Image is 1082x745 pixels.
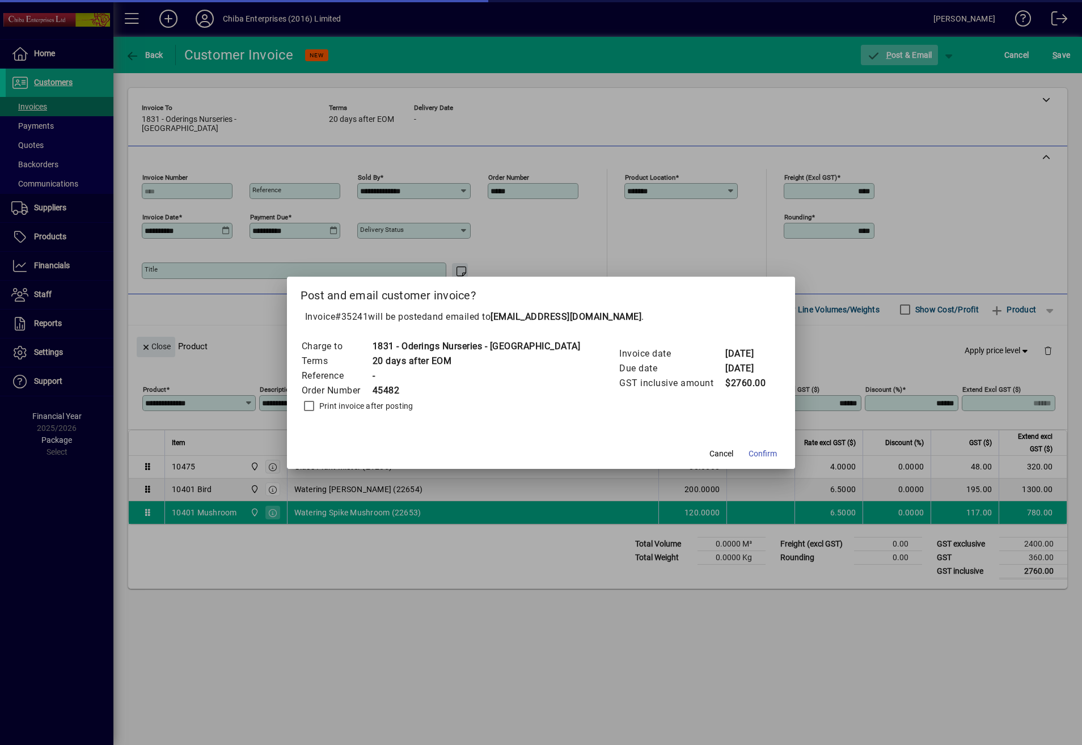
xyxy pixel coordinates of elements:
[709,448,733,460] span: Cancel
[725,361,770,376] td: [DATE]
[427,311,641,322] span: and emailed to
[725,346,770,361] td: [DATE]
[619,376,725,391] td: GST inclusive amount
[335,311,368,322] span: #35241
[372,354,581,369] td: 20 days after EOM
[287,277,796,310] h2: Post and email customer invoice?
[372,339,581,354] td: 1831 - Oderings Nurseries - [GEOGRAPHIC_DATA]
[619,346,725,361] td: Invoice date
[725,376,770,391] td: $2760.00
[749,448,777,460] span: Confirm
[372,383,581,398] td: 45482
[744,444,781,464] button: Confirm
[301,310,782,324] p: Invoice will be posted .
[301,339,372,354] td: Charge to
[703,444,739,464] button: Cancel
[301,354,372,369] td: Terms
[491,311,641,322] b: [EMAIL_ADDRESS][DOMAIN_NAME]
[301,383,372,398] td: Order Number
[317,400,413,412] label: Print invoice after posting
[372,369,581,383] td: -
[301,369,372,383] td: Reference
[619,361,725,376] td: Due date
